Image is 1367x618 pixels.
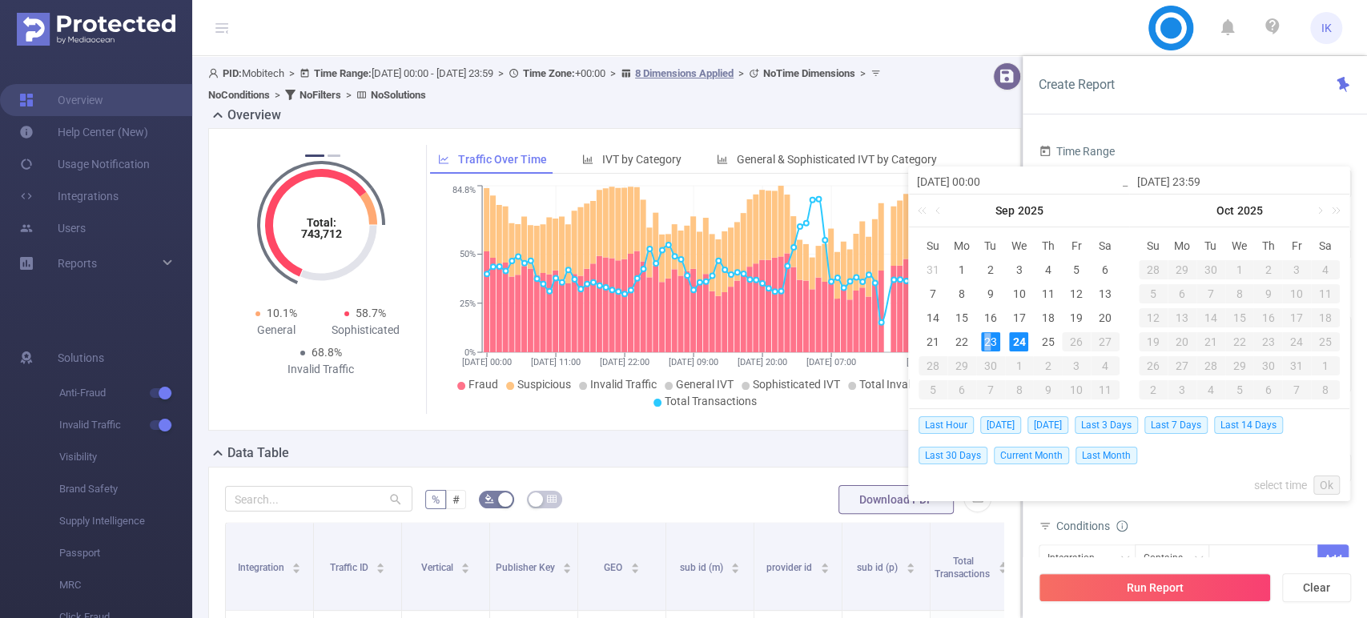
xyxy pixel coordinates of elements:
b: Time Range: [314,67,372,79]
div: 18 [1038,308,1057,327]
span: Invalid Traffic [590,378,657,391]
span: Last 14 Days [1214,416,1283,434]
td: September 30, 2025 [1196,258,1225,282]
span: Th [1253,239,1282,253]
div: 21 [923,332,943,351]
div: General [231,322,321,339]
a: Oct [1215,195,1236,227]
div: 21 [1196,332,1225,351]
th: Thu [1033,234,1062,258]
span: Reports [58,257,97,270]
div: 3 [1009,260,1028,279]
b: Time Zone: [523,67,575,79]
div: 1 [1005,356,1034,375]
b: PID: [223,67,242,79]
div: 29 [1168,260,1196,279]
a: 2025 [1236,195,1264,227]
td: October 19, 2025 [1139,330,1168,354]
a: select time [1254,470,1307,500]
td: October 6, 2025 [947,378,976,402]
span: Su [919,239,947,253]
span: > [341,89,356,101]
span: Last 30 Days [919,447,987,464]
td: September 20, 2025 [1091,306,1120,330]
td: September 25, 2025 [1033,330,1062,354]
div: 16 [1253,308,1282,327]
tspan: [DATE] 07:00 [806,357,856,367]
div: 12 [1067,284,1086,303]
td: September 24, 2025 [1005,330,1034,354]
span: 10.1% [267,307,297,319]
td: October 2, 2025 [1253,258,1282,282]
input: Search... [225,486,412,512]
div: 9 [1033,380,1062,399]
div: 29 [1225,356,1254,375]
td: September 2, 2025 [976,258,1005,282]
h2: Data Table [227,443,289,463]
div: 11 [1038,284,1057,303]
td: October 8, 2025 [1225,282,1254,306]
td: November 3, 2025 [1168,378,1196,402]
th: Thu [1253,234,1282,258]
td: October 9, 2025 [1253,282,1282,306]
span: 68.8% [312,346,342,359]
tspan: 743,712 [300,227,341,240]
span: Passport [59,537,192,569]
td: October 14, 2025 [1196,306,1225,330]
i: icon: bg-colors [484,494,494,504]
tspan: [DATE] 20:00 [738,357,787,367]
i: icon: down [1120,554,1130,565]
div: 14 [1196,308,1225,327]
td: October 7, 2025 [976,378,1005,402]
span: Supply Intelligence [59,505,192,537]
td: September 28, 2025 [1139,258,1168,282]
span: Last Hour [919,416,974,434]
div: 30 [976,356,1005,375]
td: September 17, 2025 [1005,306,1034,330]
div: 28 [1139,260,1168,279]
span: > [284,67,300,79]
td: October 23, 2025 [1253,330,1282,354]
td: October 26, 2025 [1139,354,1168,378]
span: Total Invalid Traffic [859,378,953,391]
td: October 17, 2025 [1282,306,1311,330]
span: IK [1321,12,1332,44]
td: September 12, 2025 [1062,282,1091,306]
div: 3 [1168,380,1196,399]
td: October 29, 2025 [1225,354,1254,378]
input: End date [1137,172,1341,191]
div: 15 [952,308,971,327]
div: 5 [919,380,947,399]
td: October 8, 2025 [1005,378,1034,402]
div: 5 [1139,284,1168,303]
span: We [1005,239,1034,253]
td: October 5, 2025 [919,378,947,402]
div: 7 [1196,284,1225,303]
td: September 27, 2025 [1091,330,1120,354]
a: Sep [994,195,1016,227]
div: 30 [1196,260,1225,279]
div: 8 [1005,380,1034,399]
td: September 5, 2025 [1062,258,1091,282]
span: Mo [947,239,976,253]
div: 6 [1096,260,1115,279]
a: Ok [1313,476,1340,495]
th: Sat [1311,234,1340,258]
td: September 14, 2025 [919,306,947,330]
div: 16 [981,308,1000,327]
b: No Solutions [371,89,426,101]
h2: Overview [227,106,281,125]
tspan: 84.8% [452,186,476,196]
td: October 3, 2025 [1062,354,1091,378]
tspan: [DATE] 00:00 [462,357,512,367]
div: Invalid Traffic [276,361,366,378]
div: 17 [1009,308,1028,327]
td: September 22, 2025 [947,330,976,354]
div: 10 [1062,380,1091,399]
th: Fri [1282,234,1311,258]
div: 10 [1282,284,1311,303]
button: 2 [328,154,340,157]
th: Sun [919,234,947,258]
b: No Conditions [208,89,270,101]
span: Brand Safety [59,473,192,505]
